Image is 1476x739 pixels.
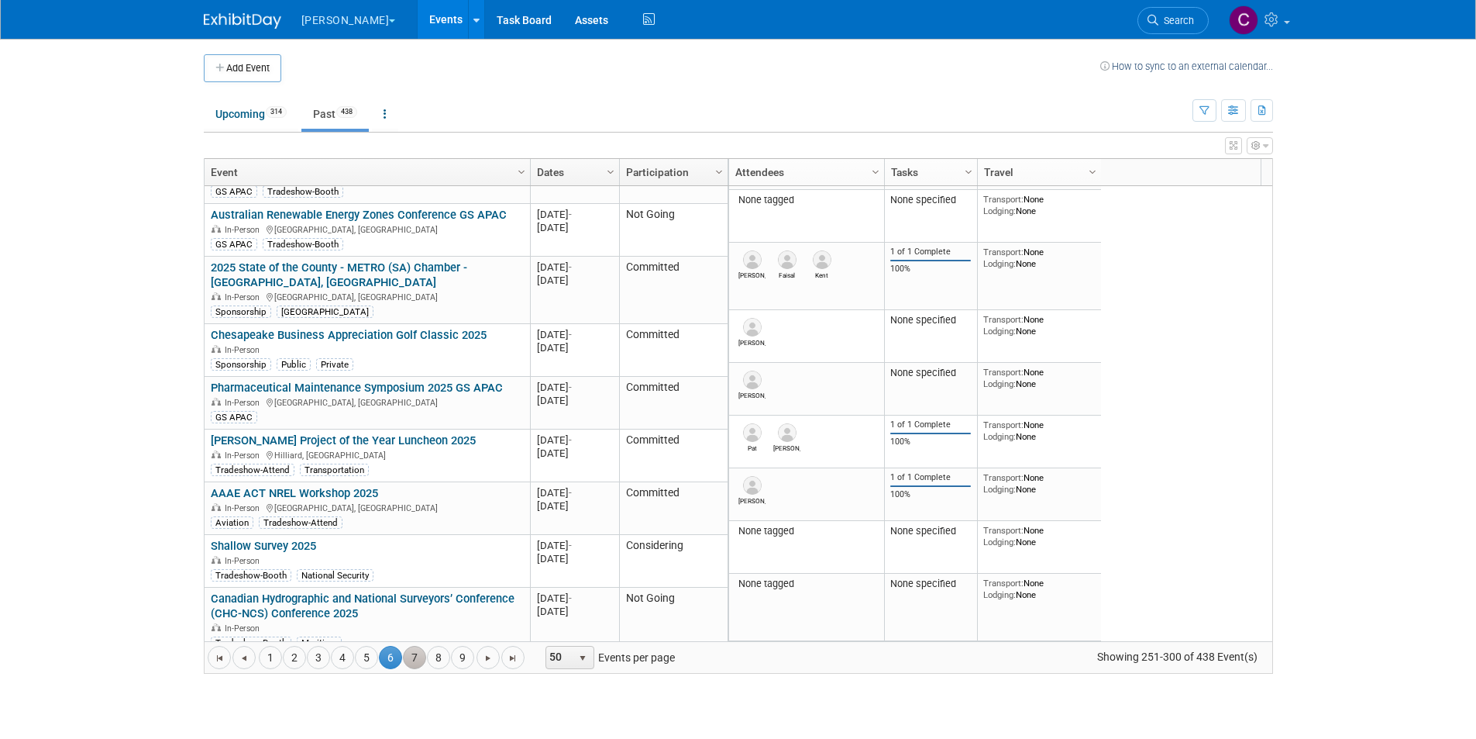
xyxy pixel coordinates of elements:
span: Transport: [983,525,1024,536]
div: Maritime [297,637,342,649]
div: [DATE] [537,341,612,354]
div: [DATE] [537,208,612,221]
div: [DATE] [537,499,612,513]
div: [DATE] [537,261,612,274]
a: 9 [451,646,474,669]
span: Transport: [983,247,1024,257]
div: 1 of 1 Complete [890,420,971,430]
a: Australian Renewable Energy Zones Conference GS APAC [211,208,507,222]
span: 50 [546,647,573,668]
div: Hilliard, [GEOGRAPHIC_DATA] [211,448,523,461]
div: None tagged [735,525,878,537]
span: Lodging: [983,537,1016,547]
div: None None [983,194,1095,216]
div: None None [983,367,1095,389]
a: [PERSON_NAME] Project of the Year Luncheon 2025 [211,433,476,447]
div: [GEOGRAPHIC_DATA], [GEOGRAPHIC_DATA] [211,501,523,514]
div: Tradeshow-Booth [211,569,291,582]
div: None specified [890,578,971,590]
div: National Security [297,569,373,582]
td: Committed [619,257,728,324]
span: Column Settings [869,166,882,178]
div: [GEOGRAPHIC_DATA], [GEOGRAPHIC_DATA] [211,395,523,409]
a: Go to the first page [208,646,231,669]
span: Showing 251-300 of 438 Event(s) [1082,646,1271,668]
div: [DATE] [537,381,612,394]
a: Tasks [891,159,967,185]
a: Upcoming314 [204,99,298,129]
div: None specified [890,525,971,537]
img: ExhibitDay [204,13,281,29]
img: Zach Shuman [743,476,762,495]
td: Considering [619,535,728,588]
div: None None [983,314,1095,337]
a: 1 [259,646,282,669]
div: [DATE] [537,328,612,341]
img: In-Person Event [212,503,221,511]
span: Transport: [983,314,1024,325]
a: Column Settings [710,159,728,182]
div: 100% [890,437,971,447]
a: Shallow Survey 2025 [211,539,316,553]
a: 2025 State of the County - METRO (SA) Chamber - [GEOGRAPHIC_DATA], [GEOGRAPHIC_DATA] [211,261,467,289]
img: Esther Seah [743,371,762,389]
img: In-Person Event [212,556,221,564]
a: Go to the last page [501,646,525,669]
span: - [569,540,572,551]
a: Dates [537,159,609,185]
span: Column Settings [604,166,617,178]
div: Tradeshow-Booth [263,185,343,198]
img: In-Person Event [212,451,221,458]
div: Faisal Abdel-Qader [773,269,800,279]
a: 7 [403,646,426,669]
a: Go to the next page [477,646,500,669]
span: Go to the previous page [238,652,250,665]
span: Search [1158,15,1194,26]
img: Kent O'Brien [813,250,831,269]
a: 2 [283,646,306,669]
span: Column Settings [515,166,528,178]
div: Zach Shuman [738,495,766,505]
span: Transport: [983,578,1024,589]
span: In-Person [225,503,264,513]
a: Go to the previous page [232,646,256,669]
span: In-Person [225,345,264,355]
a: Column Settings [960,159,977,182]
div: Public [277,358,311,371]
button: Add Event [204,54,281,82]
span: select [576,652,589,665]
div: GS APAC [211,411,257,423]
a: Search [1137,7,1209,34]
td: Not Going [619,204,728,257]
div: None specified [890,314,971,326]
span: In-Person [225,623,264,634]
div: Tradeshow-Attend [211,464,294,476]
div: None tagged [735,194,878,206]
span: Column Settings [962,166,975,178]
div: None tagged [735,578,878,590]
span: Lodging: [983,378,1016,389]
div: [DATE] [537,605,612,618]
a: Chesapeake Business Appreciation Golf Classic 2025 [211,328,487,342]
div: Tradeshow-Booth [211,637,291,649]
div: [DATE] [537,274,612,287]
a: Participation [626,159,717,185]
span: - [569,592,572,604]
div: Paul Denny [773,442,800,452]
span: Lodging: [983,205,1016,216]
img: Pat Plews [743,423,762,442]
div: [DATE] [537,221,612,234]
img: Paul Denny [778,423,796,442]
div: [DATE] [537,486,612,499]
div: Tradeshow-Booth [263,238,343,250]
span: 314 [266,106,287,118]
img: In-Person Event [212,345,221,353]
img: In-Person Event [212,292,221,300]
div: [GEOGRAPHIC_DATA], [GEOGRAPHIC_DATA] [211,223,523,236]
span: - [569,329,572,340]
div: [GEOGRAPHIC_DATA], [GEOGRAPHIC_DATA] [211,290,523,303]
a: Travel [984,159,1091,185]
div: Kent O'Brien [808,269,835,279]
div: Esther Seah [738,389,766,399]
div: 100% [890,264,971,275]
